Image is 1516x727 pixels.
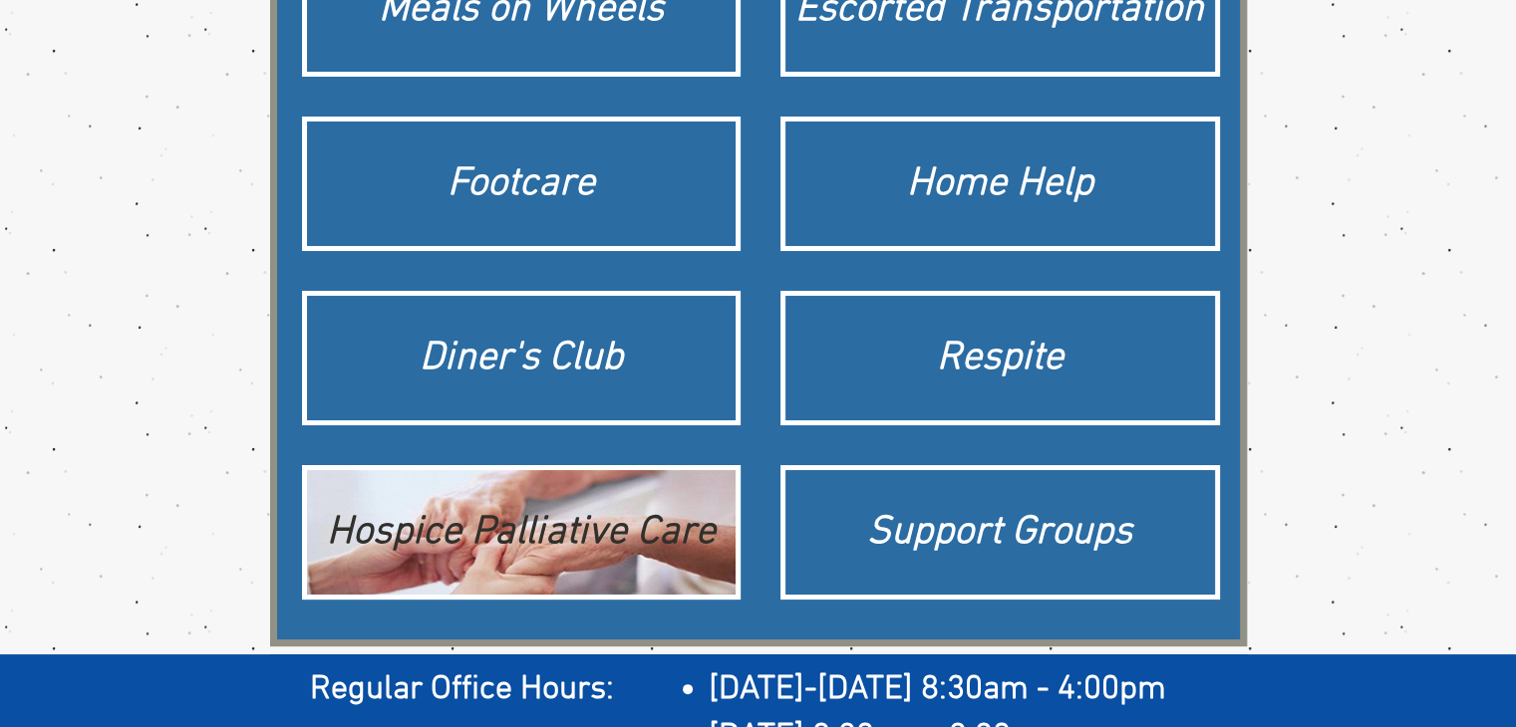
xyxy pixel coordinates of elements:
div: Support Groups [795,505,1205,561]
div: Diner's Club [317,331,727,386]
div: Home Help [795,156,1205,212]
span: [DATE]-[DATE] 8:30am - 4:00pm [709,669,1166,710]
div: Hospice Palliative Care [317,505,727,561]
a: Home Help [780,117,1220,251]
a: Footcare [302,117,742,251]
h2: ​ [310,666,1222,714]
a: Diner's Club [302,291,742,425]
div: Footcare [317,156,727,212]
a: Support Groups [780,465,1220,600]
a: Respite [780,291,1220,425]
div: Respite [795,331,1205,386]
span: Regular Office Hours: [310,669,614,710]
